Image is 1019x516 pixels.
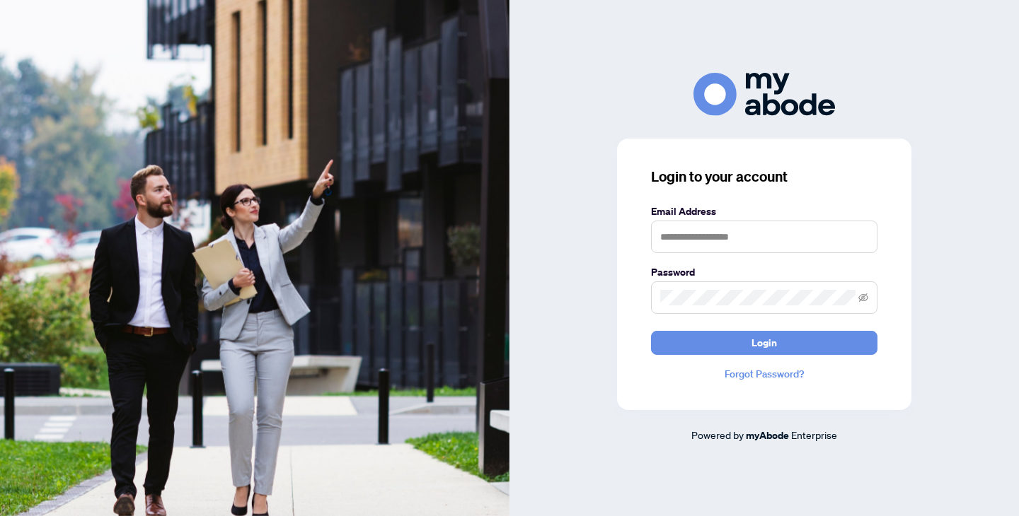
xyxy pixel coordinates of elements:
h3: Login to your account [651,167,877,187]
label: Password [651,264,877,280]
a: Forgot Password? [651,366,877,382]
span: Login [752,332,777,354]
a: myAbode [746,428,789,443]
span: eye-invisible [858,293,868,303]
button: Login [651,331,877,355]
img: ma-logo [693,73,835,116]
span: Enterprise [791,428,837,441]
label: Email Address [651,204,877,219]
span: Powered by [691,428,744,441]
